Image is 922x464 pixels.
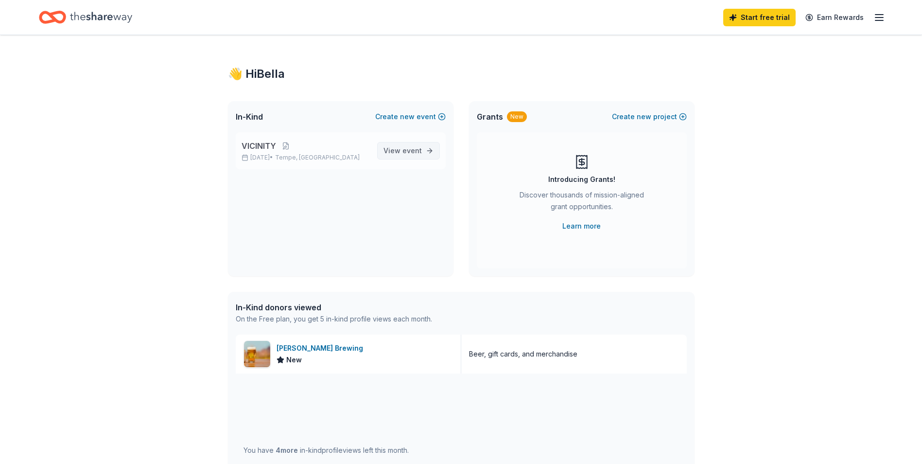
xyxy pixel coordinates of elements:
span: new [637,111,651,123]
span: View [383,145,422,157]
span: VICINITY [242,140,276,152]
a: Start free trial [723,9,796,26]
p: [DATE] • [242,154,369,161]
div: Introducing Grants! [548,174,615,185]
span: New [286,354,302,366]
a: View event [377,142,440,160]
div: You have in-kind profile views left this month. [244,445,409,456]
div: On the Free plan, you get 5 in-kind profile views each month. [236,313,432,325]
a: Earn Rewards [800,9,870,26]
span: Tempe, [GEOGRAPHIC_DATA] [275,154,360,161]
button: Createnewproject [612,111,687,123]
div: Beer, gift cards, and merchandise [469,348,577,360]
button: Createnewevent [375,111,446,123]
div: In-Kind donors viewed [236,302,432,313]
a: Learn more [562,220,601,232]
span: event [402,146,422,155]
div: 👋 Hi Bella [228,66,695,82]
img: Image for Huss Brewing [244,341,270,367]
div: New [507,111,527,122]
span: Grants [477,111,503,123]
span: In-Kind [236,111,263,123]
div: Discover thousands of mission-aligned grant opportunities. [516,189,648,216]
div: [PERSON_NAME] Brewing [277,342,367,354]
a: Home [39,6,132,29]
span: 4 more [276,446,298,454]
span: new [400,111,415,123]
